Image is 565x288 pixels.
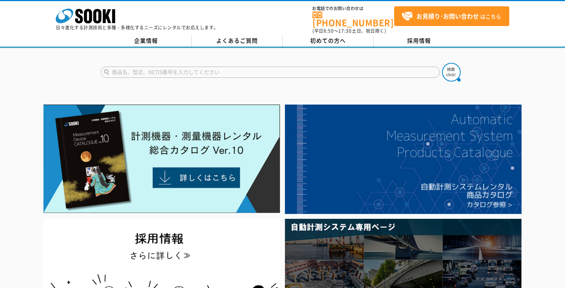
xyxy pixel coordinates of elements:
span: 17:30 [338,28,352,34]
img: btn_search.png [442,63,461,81]
span: 初めての方へ [310,36,346,45]
a: よくあるご質問 [192,35,283,47]
span: (平日 ～ 土日、祝日除く) [312,28,386,34]
img: 自動計測システムカタログ [285,105,522,214]
input: 商品名、型式、NETIS番号を入力してください [101,67,440,78]
a: [PHONE_NUMBER] [312,12,394,27]
strong: お見積り･お問い合わせ [416,12,479,20]
p: 日々進化する計測技術と多種・多様化するニーズにレンタルでお応えします。 [56,25,218,30]
a: 初めての方へ [283,35,374,47]
span: 8:50 [324,28,334,34]
a: 企業情報 [101,35,192,47]
span: はこちら [402,11,501,22]
a: お見積り･お問い合わせはこちら [394,6,509,26]
span: お電話でのお問い合わせは [312,6,394,11]
img: Catalog Ver10 [43,105,280,213]
a: 採用情報 [374,35,465,47]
